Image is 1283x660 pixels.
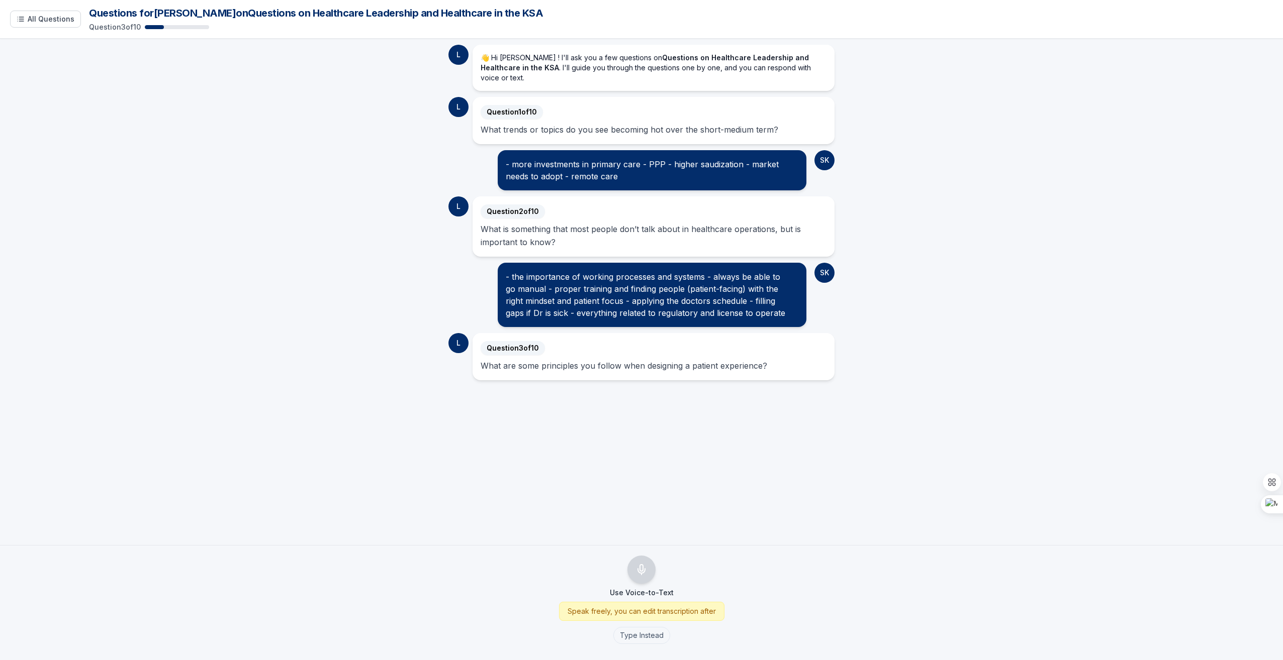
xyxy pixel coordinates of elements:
div: L [448,333,469,353]
div: - more investments in primary care - PPP - higher saudization - market needs to adopt - remote care [506,158,798,182]
span: Question 3 of 10 [481,341,545,355]
div: SK [814,150,835,170]
div: Speak freely, you can edit transcription after [559,602,724,621]
span: All Questions [28,14,74,24]
button: Use Voice-to-Text [627,556,656,584]
span: Question 2 of 10 [481,204,545,218]
button: Type Instead [613,627,670,644]
div: SK [814,263,835,283]
div: L [448,196,469,216]
div: What is something that most people don’t talk about in healthcare operations, but is important to... [481,223,827,249]
div: L [448,97,469,117]
h1: Questions for [PERSON_NAME] on Questions on Healthcare Leadership and Healthcare in the KSA [89,6,1273,20]
p: Use Voice-to-Text [610,588,674,598]
div: What trends or topics do you see becoming hot over the short-medium term? [481,123,827,136]
span: Question 1 of 10 [481,105,543,119]
div: L [448,45,469,65]
button: Show all questions [10,11,81,28]
p: Hi [PERSON_NAME] ! I'll ask you a few questions on . I'll guide you through the questions one by ... [481,53,827,83]
p: Question 3 of 10 [89,22,141,32]
div: - the importance of working processes and systems - always be able to go manual - proper training... [506,271,798,319]
span: 👋 [481,53,489,62]
div: What are some principles you follow when designing a patient experience? [481,359,827,372]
